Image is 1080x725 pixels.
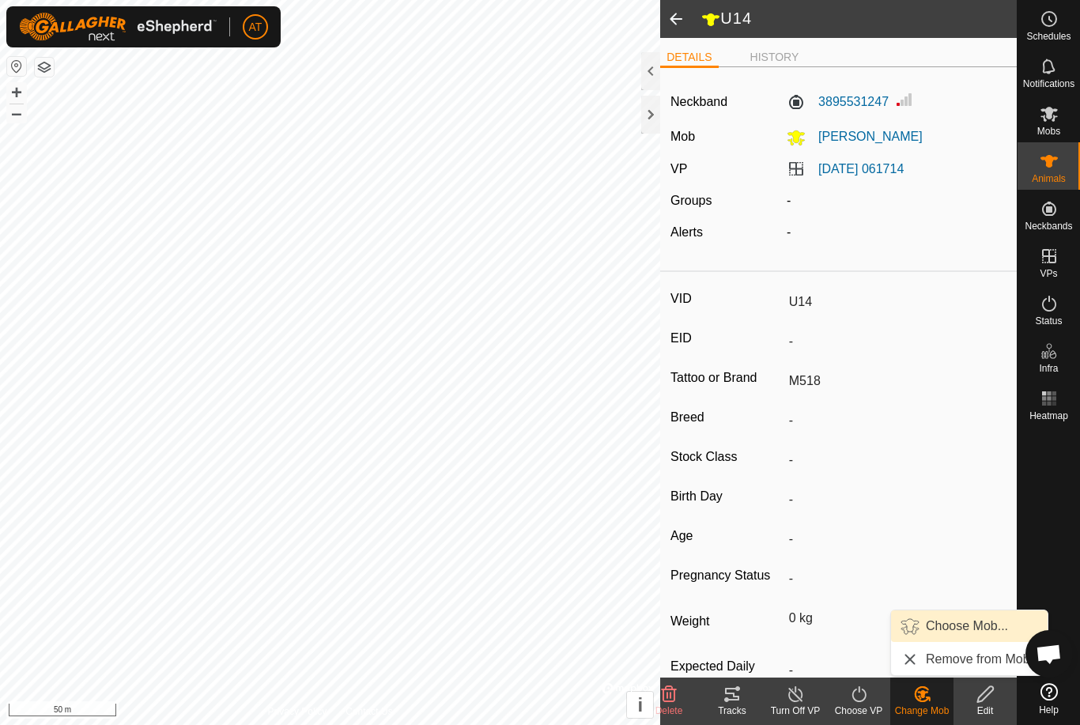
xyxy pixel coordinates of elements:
[895,90,914,109] img: Signal strength
[787,93,889,111] label: 3895531247
[1037,126,1060,136] span: Mobs
[1029,411,1068,421] span: Heatmap
[660,49,718,68] li: DETAILS
[891,610,1048,642] li: Choose Mob...
[780,223,1013,242] div: -
[35,58,54,77] button: Map Layers
[670,289,783,309] label: VID
[1023,79,1074,89] span: Notifications
[7,57,26,76] button: Reset Map
[655,705,683,716] span: Delete
[670,130,695,143] label: Mob
[818,162,904,176] a: [DATE] 061714
[670,486,783,507] label: Birth Day
[670,407,783,428] label: Breed
[701,9,1017,29] h2: U14
[346,704,392,719] a: Contact Us
[780,191,1013,210] div: -
[7,104,26,123] button: –
[670,565,783,586] label: Pregnancy Status
[670,225,703,239] label: Alerts
[670,657,783,695] label: Expected Daily Weight Gain
[891,644,1048,675] li: Remove from Mob
[19,13,217,41] img: Gallagher Logo
[1025,630,1073,678] div: Open chat
[7,83,26,102] button: +
[953,704,1017,718] div: Edit
[637,694,643,716] span: i
[670,526,783,546] label: Age
[670,162,687,176] label: VP
[627,692,653,718] button: i
[1032,174,1066,183] span: Animals
[670,93,727,111] label: Neckband
[670,447,783,467] label: Stock Class
[1018,677,1080,721] a: Help
[700,704,764,718] div: Tracks
[249,19,262,36] span: AT
[1039,705,1059,715] span: Help
[827,704,890,718] div: Choose VP
[806,130,923,143] span: [PERSON_NAME]
[744,49,806,66] li: HISTORY
[1026,32,1071,41] span: Schedules
[1025,221,1072,231] span: Neckbands
[670,328,783,349] label: EID
[926,650,1030,669] span: Remove from Mob
[926,617,1008,636] span: Choose Mob...
[1040,269,1057,278] span: VPs
[670,368,783,388] label: Tattoo or Brand
[1035,316,1062,326] span: Status
[670,605,783,638] label: Weight
[268,704,327,719] a: Privacy Policy
[890,704,953,718] div: Change Mob
[1039,364,1058,373] span: Infra
[764,704,827,718] div: Turn Off VP
[670,194,712,207] label: Groups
